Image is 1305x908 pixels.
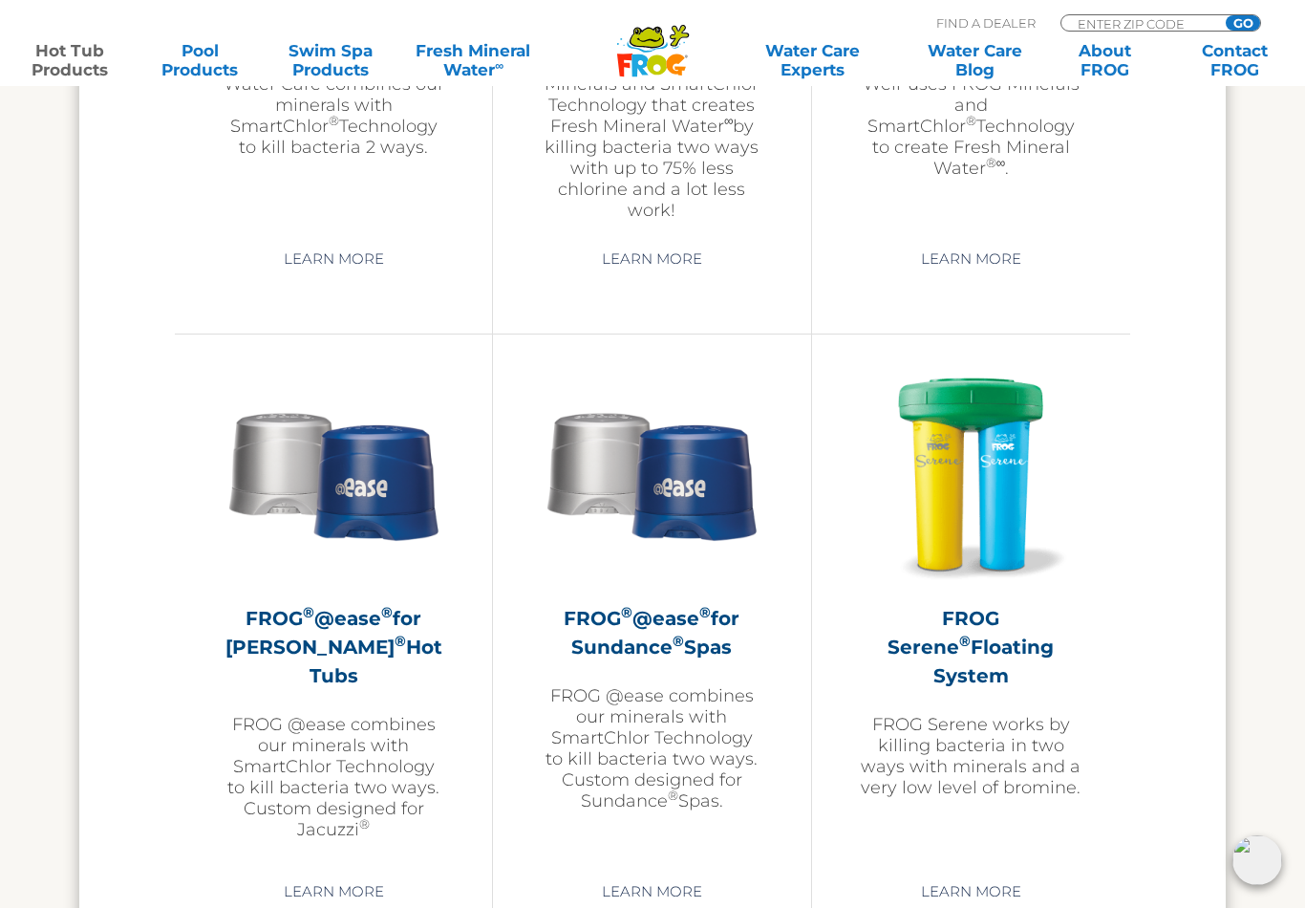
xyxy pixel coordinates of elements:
[580,242,724,276] a: Learn More
[329,113,339,128] sup: ®
[541,604,762,661] h2: FROG @ease for Sundance Spas
[495,58,503,73] sup: ∞
[381,603,393,621] sup: ®
[541,53,762,221] p: FROG @ease uses FROG Minerals and SmartChlor Technology that creates Fresh Mineral Water by killi...
[860,53,1082,179] p: FROG @ease Floating Weir uses FROG Minerals and SmartChlor Technology to create Fresh Mineral Wat...
[359,816,370,832] sup: ®
[410,41,537,79] a: Fresh MineralWater∞
[673,632,684,650] sup: ®
[860,604,1082,690] h2: FROG Serene Floating System
[668,788,678,803] sup: ®
[860,714,1082,798] p: FROG Serene works by killing bacteria in two ways with minerals and a very low level of bromine.
[724,113,734,128] sup: ∞
[959,632,971,650] sup: ®
[621,603,632,621] sup: ®
[1055,41,1156,79] a: AboutFROG
[223,363,444,585] img: Sundance-cartridges-2-300x300.png
[541,363,762,860] a: FROG®@ease®for Sundance®SpasFROG @ease combines our minerals with SmartChlor Technology to kill b...
[303,603,314,621] sup: ®
[223,714,444,840] p: FROG @ease combines our minerals with SmartChlor Technology to kill bacteria two ways. Custom des...
[899,242,1043,276] a: Learn More
[924,41,1025,79] a: Water CareBlog
[1226,15,1260,31] input: GO
[19,41,120,79] a: Hot TubProducts
[280,41,381,79] a: Swim SpaProducts
[699,603,711,621] sup: ®
[541,363,762,585] img: Sundance-cartridges-2-300x300.png
[986,155,996,170] sup: ®
[1232,835,1282,885] img: openIcon
[936,14,1036,32] p: Find A Dealer
[541,685,762,811] p: FROG @ease combines our minerals with SmartChlor Technology to kill bacteria two ways. Custom des...
[223,53,444,158] p: FROG @ease 2-in-1 Water Care combines our minerals with SmartChlor Technology to kill bacteria 2 ...
[966,113,976,128] sup: ®
[1185,41,1286,79] a: ContactFROG
[395,632,406,650] sup: ®
[860,363,1082,860] a: FROG Serene®Floating SystemFROG Serene works by killing bacteria in two ways with minerals and a ...
[223,363,444,860] a: FROG®@ease®for [PERSON_NAME]®Hot TubsFROG @ease combines our minerals with SmartChlor Technology ...
[149,41,250,79] a: PoolProducts
[860,363,1081,585] img: hot-tub-product-serene-floater-300x300.png
[1076,15,1205,32] input: Zip Code Form
[730,41,894,79] a: Water CareExperts
[223,604,444,690] h2: FROG @ease for [PERSON_NAME] Hot Tubs
[262,242,406,276] a: Learn More
[996,155,1006,170] sup: ∞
